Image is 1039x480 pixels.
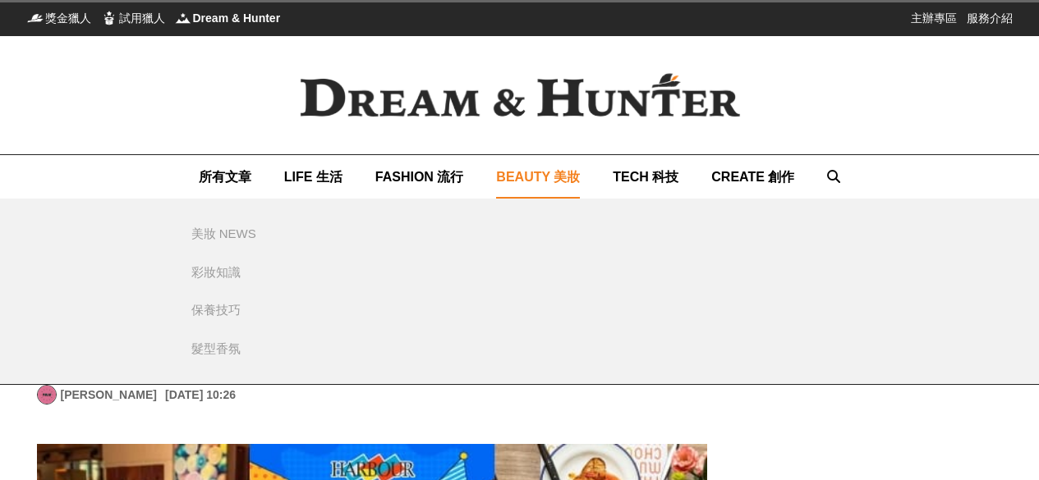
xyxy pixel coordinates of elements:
div: 彩妝知識 [191,263,241,282]
span: Dream & Hunter [193,10,281,26]
span: CREATE 創作 [711,170,794,184]
span: 獎金獵人 [45,10,91,26]
a: 美妝 NEWS [191,225,274,244]
img: 試用獵人 [101,10,117,26]
span: 所有文章 [199,170,251,184]
div: 保養技巧 [191,301,241,320]
img: 獎金獵人 [27,10,44,26]
a: LIFE 生活 [284,155,343,199]
a: 彩妝知識 [191,263,274,282]
a: 髮型香氛 [191,340,274,359]
a: FASHION 流行 [375,155,464,199]
img: Avatar [38,386,56,404]
a: [PERSON_NAME] [61,386,157,404]
a: Avatar [37,385,57,405]
a: Dream & HunterDream & Hunter [175,10,281,26]
div: 美妝 NEWS [191,225,256,244]
a: 試用獵人試用獵人 [101,10,165,26]
a: 所有文章 [199,155,251,199]
a: 獎金獵人獎金獵人 [27,10,91,26]
span: 試用獵人 [119,10,165,26]
a: 服務介紹 [967,10,1013,26]
span: TECH 科技 [613,170,678,184]
a: 主辦專區 [911,10,957,26]
span: LIFE 生活 [284,170,343,184]
span: BEAUTY 美妝 [496,170,580,184]
div: 髮型香氛 [191,340,241,359]
img: Dream & Hunter [175,10,191,26]
span: FASHION 流行 [375,170,464,184]
a: 保養技巧 [191,301,274,320]
a: TECH 科技 [613,155,678,199]
a: BEAUTY 美妝 [496,155,580,199]
div: [DATE] 10:26 [165,386,236,404]
a: CREATE 創作 [711,155,794,199]
img: Dream & Hunter [274,47,766,144]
